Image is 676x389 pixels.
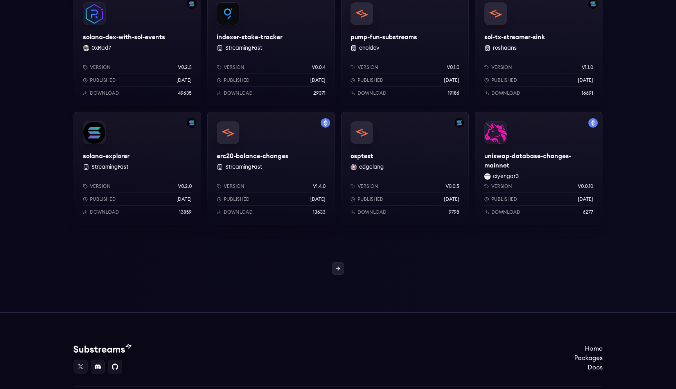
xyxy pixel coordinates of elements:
[578,77,593,83] p: [DATE]
[493,44,517,52] button: roshaans
[313,209,325,215] p: 13633
[491,196,517,202] p: Published
[491,183,512,189] p: Version
[90,64,111,70] p: Version
[448,90,459,96] p: 19186
[455,118,464,128] img: Filter by solana network
[178,64,192,70] p: v0.2.3
[449,209,459,215] p: 9798
[491,64,512,70] p: Version
[92,163,128,171] button: StreamingFast
[310,77,325,83] p: [DATE]
[92,44,111,52] button: 0xRad7
[224,90,253,96] p: Download
[310,196,325,202] p: [DATE]
[578,183,593,189] p: v0.0.10
[225,163,262,171] button: StreamingFast
[582,90,593,96] p: 16691
[358,209,387,215] p: Download
[74,344,131,353] img: Substream's logo
[358,77,383,83] p: Published
[74,112,201,225] a: Filter by solana networksolana-explorersolana-explorer StreamingFastVersionv0.2.0Published[DATE]D...
[225,44,262,52] button: StreamingFast
[207,112,335,225] a: Filter by mainnet networkerc20-balance-changeserc20-balance-changes StreamingFastVersionv1.4.0Pub...
[90,77,116,83] p: Published
[90,90,119,96] p: Download
[358,64,378,70] p: Version
[90,183,111,189] p: Version
[312,64,325,70] p: v0.0.4
[358,90,387,96] p: Download
[359,44,379,52] button: enoldev
[358,183,378,189] p: Version
[313,90,325,96] p: 29371
[178,183,192,189] p: v0.2.0
[224,77,250,83] p: Published
[574,363,602,372] a: Docs
[444,196,459,202] p: [DATE]
[187,118,196,128] img: Filter by solana network
[583,209,593,215] p: 6277
[90,196,116,202] p: Published
[224,183,245,189] p: Version
[90,209,119,215] p: Download
[574,344,602,353] a: Home
[582,64,593,70] p: v1.1.0
[491,77,517,83] p: Published
[447,64,459,70] p: v0.1.0
[491,209,520,215] p: Download
[578,196,593,202] p: [DATE]
[178,90,192,96] p: 49635
[341,112,469,225] a: Filter by solana networkosptestosptestedgelang edgelangVersionv0.0.5Published[DATE]Download9798
[491,90,520,96] p: Download
[574,353,602,363] a: Packages
[176,77,192,83] p: [DATE]
[224,196,250,202] p: Published
[446,183,459,189] p: v0.0.5
[179,209,192,215] p: 13859
[224,209,253,215] p: Download
[493,173,519,180] button: ciyengar3
[358,196,383,202] p: Published
[475,112,602,225] a: Filter by mainnet networkuniswap-database-changes-mainnetuniswap-database-changes-mainnetciyengar...
[588,118,598,128] img: Filter by mainnet network
[444,77,459,83] p: [DATE]
[313,183,325,189] p: v1.4.0
[359,163,384,171] button: edgelang
[176,196,192,202] p: [DATE]
[224,64,245,70] p: Version
[321,118,330,128] img: Filter by mainnet network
